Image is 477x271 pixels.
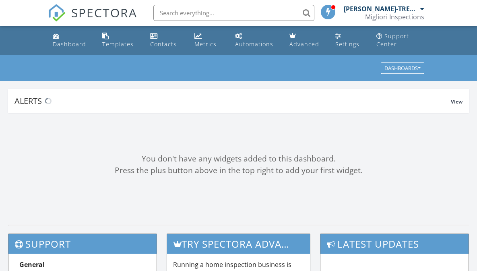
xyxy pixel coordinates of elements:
span: SPECTORA [71,4,137,21]
a: Settings [332,29,366,52]
a: SPECTORA [48,11,137,28]
input: Search everything... [153,5,314,21]
div: Contacts [150,40,177,48]
div: Advanced [289,40,319,48]
h3: Try spectora advanced [DATE] [167,234,310,254]
div: Templates [102,40,134,48]
div: Press the plus button above in the top right to add your first widget. [8,165,469,176]
h3: Latest Updates [320,234,469,254]
a: Contacts [147,29,185,52]
div: Metrics [194,40,217,48]
div: Settings [335,40,359,48]
a: Templates [99,29,140,52]
img: The Best Home Inspection Software - Spectora [48,4,66,22]
span: View [451,98,463,105]
div: Alerts [14,95,451,106]
div: Support Center [376,32,409,48]
div: Migliori Inspections [365,13,424,21]
a: Metrics [191,29,225,52]
div: Automations [235,40,273,48]
div: Dashboard [53,40,86,48]
button: Dashboards [381,63,424,74]
a: Support Center [373,29,428,52]
a: Dashboard [50,29,93,52]
div: Dashboards [384,66,421,71]
div: [PERSON_NAME]-TREC #23424 [344,5,418,13]
strong: General [19,260,45,269]
h3: Support [8,234,157,254]
a: Advanced [286,29,326,52]
div: You don't have any widgets added to this dashboard. [8,153,469,165]
a: Automations (Basic) [232,29,280,52]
